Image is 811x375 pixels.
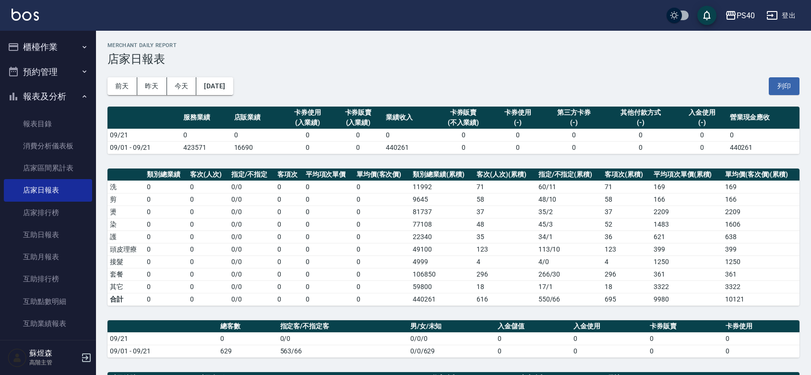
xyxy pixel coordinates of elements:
td: 169 [723,181,799,193]
td: 0 [275,268,303,280]
td: 1250 [651,255,723,268]
td: 0 [303,218,354,230]
td: 60 / 11 [536,181,603,193]
td: 113 / 10 [536,243,603,255]
td: 440261 [383,141,434,154]
td: 9645 [410,193,474,206]
td: 266 / 30 [536,268,603,280]
td: 0 [282,129,333,141]
td: 接髮 [107,255,144,268]
td: 1483 [651,218,723,230]
td: 0 [144,268,188,280]
td: 09/01 - 09/21 [107,141,181,154]
td: 37 [474,206,536,218]
th: 入金儲值 [495,320,571,333]
button: 預約管理 [4,60,92,85]
td: 0 [605,129,677,141]
td: 0/0/629 [408,345,495,357]
td: 2209 [651,206,723,218]
th: 平均項次單價(累積) [651,169,723,181]
td: 48 [474,218,536,230]
td: 616 [474,293,536,305]
a: 互助月報表 [4,246,92,268]
table: a dense table [107,107,799,154]
th: 卡券使用 [723,320,799,333]
th: 類別總業績(累積) [410,169,474,181]
td: 0 [188,218,229,230]
td: 1250 [723,255,799,268]
td: 0 [354,255,410,268]
td: 166 [651,193,723,206]
td: 0 [144,206,188,218]
td: 0 [144,218,188,230]
td: 17 / 1 [536,280,603,293]
td: 36 [602,230,651,243]
td: 3322 [651,280,723,293]
td: 0 [232,129,283,141]
td: 0 [303,243,354,255]
td: 0 [303,268,354,280]
td: 440261 [410,293,474,305]
button: 昨天 [137,77,167,95]
td: 剪 [107,193,144,206]
a: 店家日報表 [4,179,92,201]
td: 0 [188,243,229,255]
button: [DATE] [196,77,233,95]
div: PS40 [737,10,755,22]
td: 0 [354,268,410,280]
td: 4 [602,255,651,268]
td: 0 [354,230,410,243]
td: 0 [492,141,543,154]
td: 49100 [410,243,474,255]
td: 0 / 0 [229,268,275,280]
th: 平均項次單價 [303,169,354,181]
td: 0 [354,206,410,218]
table: a dense table [107,169,799,306]
td: 頭皮理療 [107,243,144,255]
td: 35 / 2 [536,206,603,218]
a: 消費分析儀表板 [4,135,92,157]
td: 0 [275,243,303,255]
td: 399 [723,243,799,255]
table: a dense table [107,320,799,358]
td: 0 [543,141,605,154]
td: 0 [275,293,303,305]
td: 18 [602,280,651,293]
td: 0 [188,193,229,206]
td: 361 [651,268,723,280]
td: 0 [144,293,188,305]
th: 單均價(客次價)(累積) [723,169,799,181]
div: 卡券使用 [495,108,541,118]
td: 166 [723,193,799,206]
td: 0 [144,181,188,193]
button: 前天 [107,77,137,95]
img: Logo [12,9,39,21]
th: 指定客/不指定客 [278,320,408,333]
td: 0/0/0 [408,332,495,345]
td: 106850 [410,268,474,280]
td: 0 [275,181,303,193]
td: 0 [543,129,605,141]
td: 0 [434,141,492,154]
td: 0 / 0 [229,193,275,206]
td: 0 [303,181,354,193]
td: 58 [474,193,536,206]
th: 男/女/未知 [408,320,495,333]
td: 0 [144,255,188,268]
th: 總客數 [218,320,278,333]
td: 0 / 0 [229,243,275,255]
td: 9980 [651,293,723,305]
button: 登出 [763,7,799,24]
td: 35 [474,230,536,243]
td: 0 / 0 [229,255,275,268]
td: 0 [275,255,303,268]
a: 店家排行榜 [4,202,92,224]
td: 440261 [728,141,799,154]
td: 09/21 [107,129,181,141]
td: 0 / 0 [229,218,275,230]
td: 0 [354,243,410,255]
td: 0 [144,243,188,255]
td: 621 [651,230,723,243]
div: 其他付款方式 [607,108,674,118]
td: 0 [354,293,410,305]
